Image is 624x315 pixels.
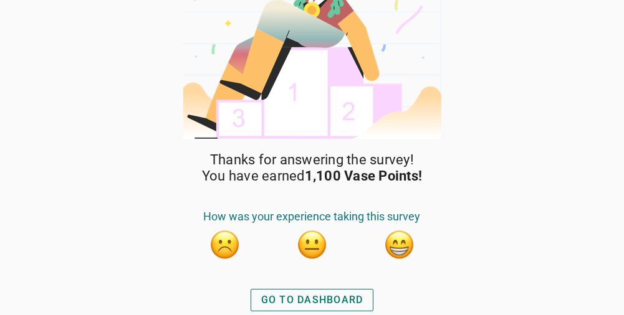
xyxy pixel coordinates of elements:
[305,168,423,184] strong: 1,100 Vase Points!
[210,152,414,168] span: Thanks for answering the survey!
[261,293,363,308] div: GO TO DASHBOARD
[251,289,374,311] button: GO TO DASHBOARD
[181,210,443,230] div: How was your experience taking this survey
[202,168,422,184] span: You have earned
